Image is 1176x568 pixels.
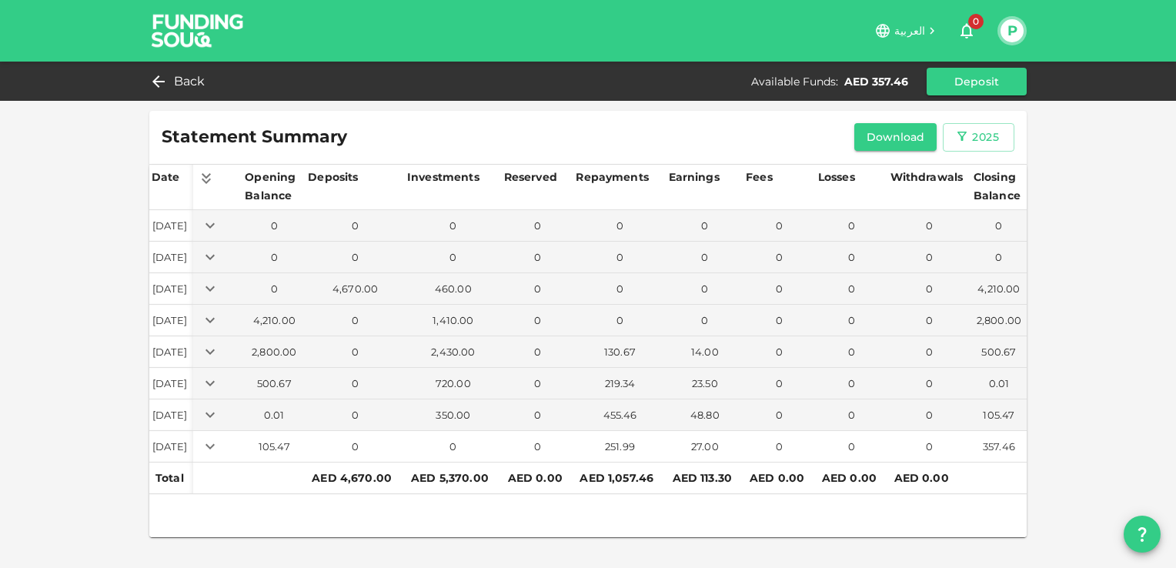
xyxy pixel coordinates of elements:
[408,408,499,423] div: 350.00
[891,345,968,359] div: 0
[149,368,193,399] td: [DATE]
[943,123,1014,152] button: 2025
[670,282,741,296] div: 0
[819,439,885,454] div: 0
[199,309,221,331] button: Expand
[974,250,1024,265] div: 0
[504,168,557,186] div: Reserved
[747,376,813,391] div: 0
[199,215,221,236] button: Expand
[670,313,741,328] div: 0
[670,250,741,265] div: 0
[152,168,182,186] div: Date
[505,408,571,423] div: 0
[199,376,221,388] span: Expand
[751,74,838,89] div: Available Funds :
[309,345,402,359] div: 0
[819,219,885,233] div: 0
[199,281,221,293] span: Expand
[891,376,968,391] div: 0
[411,469,496,487] div: AED 5,370.00
[246,376,302,391] div: 500.67
[670,345,741,359] div: 14.00
[974,168,1024,205] div: Closing Balance
[199,439,221,451] span: Expand
[505,376,571,391] div: 0
[245,168,303,205] div: Opening Balance
[974,219,1024,233] div: 0
[894,469,965,487] div: AED 0.00
[670,439,741,454] div: 27.00
[819,313,885,328] div: 0
[673,469,738,487] div: AED 113.30
[199,344,221,356] span: Expand
[750,469,810,487] div: AED 0.00
[891,250,968,265] div: 0
[505,439,571,454] div: 0
[819,282,885,296] div: 0
[174,71,205,92] span: Back
[818,168,857,186] div: Losses
[199,312,221,325] span: Expand
[891,219,968,233] div: 0
[505,313,571,328] div: 0
[162,126,347,148] span: Statement Summary
[576,439,663,454] div: 251.99
[246,408,302,423] div: 0.01
[747,408,813,423] div: 0
[199,218,221,230] span: Expand
[408,376,499,391] div: 720.00
[747,439,813,454] div: 0
[747,219,813,233] div: 0
[747,313,813,328] div: 0
[854,123,937,151] button: Download
[155,469,187,487] div: Total
[576,408,663,423] div: 455.46
[844,74,908,89] div: AED 357.46
[974,376,1024,391] div: 0.01
[505,250,571,265] div: 0
[408,439,499,454] div: 0
[576,313,663,328] div: 0
[195,170,217,184] span: Expand all
[149,431,193,463] td: [DATE]
[408,313,499,328] div: 1,410.00
[669,168,720,186] div: Earnings
[822,469,882,487] div: AED 0.00
[670,376,741,391] div: 23.50
[974,439,1024,454] div: 357.46
[199,249,221,262] span: Expand
[576,250,663,265] div: 0
[246,313,302,328] div: 4,210.00
[968,14,984,29] span: 0
[309,250,402,265] div: 0
[891,439,968,454] div: 0
[576,219,663,233] div: 0
[670,219,741,233] div: 0
[246,345,302,359] div: 2,800.00
[199,278,221,299] button: Expand
[149,336,193,368] td: [DATE]
[149,210,193,242] td: [DATE]
[309,408,402,423] div: 0
[747,282,813,296] div: 0
[819,376,885,391] div: 0
[819,345,885,359] div: 0
[890,168,964,186] div: Withdrawals
[505,219,571,233] div: 0
[576,345,663,359] div: 130.67
[408,219,499,233] div: 0
[309,376,402,391] div: 0
[951,15,982,46] button: 0
[747,345,813,359] div: 0
[407,168,479,186] div: Investments
[199,436,221,457] button: Expand
[576,168,649,186] div: Repayments
[199,246,221,268] button: Expand
[1001,19,1024,42] button: P
[580,469,660,487] div: AED 1,057.46
[195,168,217,189] button: Expand all
[1124,516,1161,553] button: question
[974,282,1024,296] div: 4,210.00
[576,282,663,296] div: 0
